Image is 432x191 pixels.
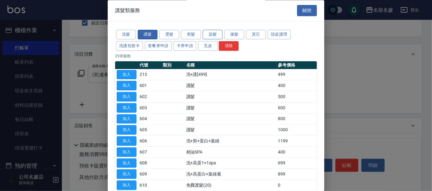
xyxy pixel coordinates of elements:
[224,30,244,40] button: 接髮
[185,136,277,147] td: 洗+剪+蛋白+葉綠
[276,102,317,114] td: 600
[138,69,161,80] td: 213
[138,102,161,114] td: 603
[117,125,136,135] button: 加入
[115,53,317,59] p: 29 筆服務
[174,41,197,51] button: 卡券申請
[185,147,277,158] td: 精油SPA
[185,91,277,102] td: 護髮
[198,41,218,51] button: 瓦皮
[138,147,161,158] td: 607
[117,81,136,91] button: 加入
[116,41,143,51] button: 洗護包套卡
[185,114,277,125] td: 護髮
[138,30,158,40] button: 護髮
[276,158,317,169] td: 699
[297,5,317,16] button: 關閉
[276,136,317,147] td: 1199
[138,158,161,169] td: 608
[276,61,317,69] th: 參考價格
[117,147,136,157] button: 加入
[181,30,201,40] button: 剪髮
[138,136,161,147] td: 606
[276,124,317,136] td: 1000
[185,124,277,136] td: 護髮
[276,69,317,80] td: 499
[138,124,161,136] td: 605
[138,114,161,125] td: 604
[246,30,266,40] button: 其它
[185,102,277,114] td: 護髮
[268,30,291,40] button: 頭皮護理
[116,30,136,40] button: 洗髮
[276,169,317,180] td: 899
[117,70,136,80] button: 加入
[185,169,277,180] td: 洗+高蛋白+葉綠素
[185,69,277,80] td: 洗+護[499]
[117,170,136,179] button: 加入
[117,92,136,102] button: 加入
[117,137,136,146] button: 加入
[185,180,277,191] td: 免費護髮(20)
[276,114,317,125] td: 800
[138,180,161,191] td: 610
[115,7,140,14] span: 護髮類服務
[117,181,136,190] button: 加入
[185,158,277,169] td: 洗+高蛋1+1spa
[276,147,317,158] td: 400
[138,61,161,69] th: 代號
[185,80,277,91] td: 護髮
[161,61,184,69] th: 類別
[159,30,179,40] button: 燙髮
[117,158,136,168] button: 加入
[276,91,317,102] td: 500
[203,30,222,40] button: 染髮
[138,91,161,102] td: 602
[117,114,136,124] button: 加入
[138,169,161,180] td: 609
[138,80,161,91] td: 601
[185,61,277,69] th: 名稱
[145,41,172,51] button: 套餐券申請
[276,180,317,191] td: 0
[219,41,239,51] button: 清除
[276,80,317,91] td: 400
[117,103,136,113] button: 加入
